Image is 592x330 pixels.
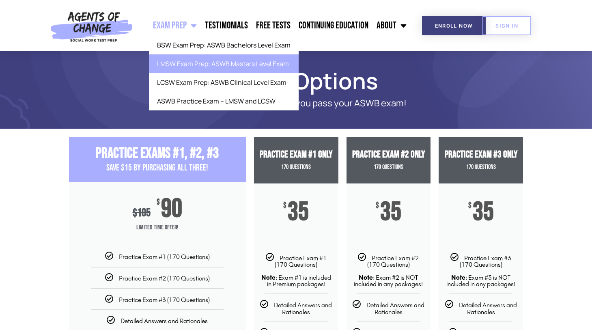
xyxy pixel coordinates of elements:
a: Continuing Education [295,15,372,36]
h3: Practice Exam #1 Only [254,149,338,161]
span: Practice Exam #3 (170 Questions) [119,296,210,304]
span: Practice Exam #3 (170 Questions) : Exam #3 is NOT included in any packages! [446,254,515,288]
h1: Pricing Options [65,71,527,90]
span: Enroll Now [435,23,473,28]
a: ASWB Practice Exam – LMSW and LCSW [149,92,299,110]
span: Practice Exam #1 (170 Questions) : Exam #1 is included in Premium packages! [261,254,331,288]
a: Free Tests [252,15,295,36]
span: Save $15 By Purchasing All Three! [106,162,208,173]
span: Limited Time Offer! [69,220,246,236]
span: Practice Exam #2 (170 Questions) : Exam #2 is NOT included in any packages! [354,254,423,288]
a: About [372,15,411,36]
ul: Exam Prep [149,36,299,110]
span: $ [157,198,160,207]
span: 90 [161,198,182,220]
a: BSW Exam Prep: ASWB Bachelors Level Exam [149,36,299,54]
span: 35 [288,202,309,223]
h3: Practice ExamS #1, #2, #3 [69,145,246,162]
h3: Practice Exam #2 ONLY [347,149,431,161]
span: $ [468,202,471,210]
span: Detailed Answers and Rationales [366,301,424,316]
nav: Menu [136,15,411,36]
h3: Practice Exam #3 ONLY [439,149,523,161]
span: 170 Questions [466,163,496,171]
span: Note [359,274,373,281]
span: Practice Exam #1 (170 Questions) [119,253,210,261]
a: LCSW Exam Prep: ASWB Clinical Level Exam [149,73,299,92]
span: Note [451,274,465,281]
a: Testimonials [201,15,252,36]
span: $ [376,202,379,210]
span: 170 Questions [374,163,403,171]
span: Detailed Answers and Rationales [274,301,332,316]
span: 170 Questions [281,163,311,171]
a: SIGN IN [482,16,531,35]
span: Detailed Answers and Rationales [459,301,517,316]
span: Detailed Answers and Rationales [121,317,208,325]
span: Practice Exam #2 (170 Questions) [119,274,210,282]
p: Agents of Change will help you pass your ASWB exam! [97,98,495,108]
span: SIGN IN [495,23,518,28]
b: Note [261,274,276,281]
div: 105 [133,206,151,220]
a: Enroll Now [422,16,486,35]
span: 35 [380,202,401,223]
span: $ [283,202,286,210]
span: $ [133,206,137,220]
a: LMSW Exam Prep: ASWB Masters Level Exam [149,54,299,73]
a: Exam Prep [149,15,201,36]
span: 35 [473,202,494,223]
